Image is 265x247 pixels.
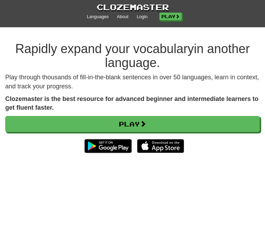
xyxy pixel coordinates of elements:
img: Get it on Google Play [81,136,135,157]
a: Clozemaster [97,1,169,13]
img: Download_on_the_App_Store_Badge_US-UK_135x40-25178aeef6eb6b83b96f5f2d004eda3bffbb37122de64afbaef7... [137,139,184,153]
a: Play [5,116,260,132]
a: Login [137,14,147,20]
strong: Clozemaster is the best resource for advanced beginner and intermediate learners to get fluent fa... [5,95,258,111]
a: Play [159,13,182,20]
p: Play through thousands of fill-in-the-blank sentences in over 50 languages, learn in context, and... [5,73,260,91]
a: Languages [87,14,108,20]
a: About [117,14,128,20]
